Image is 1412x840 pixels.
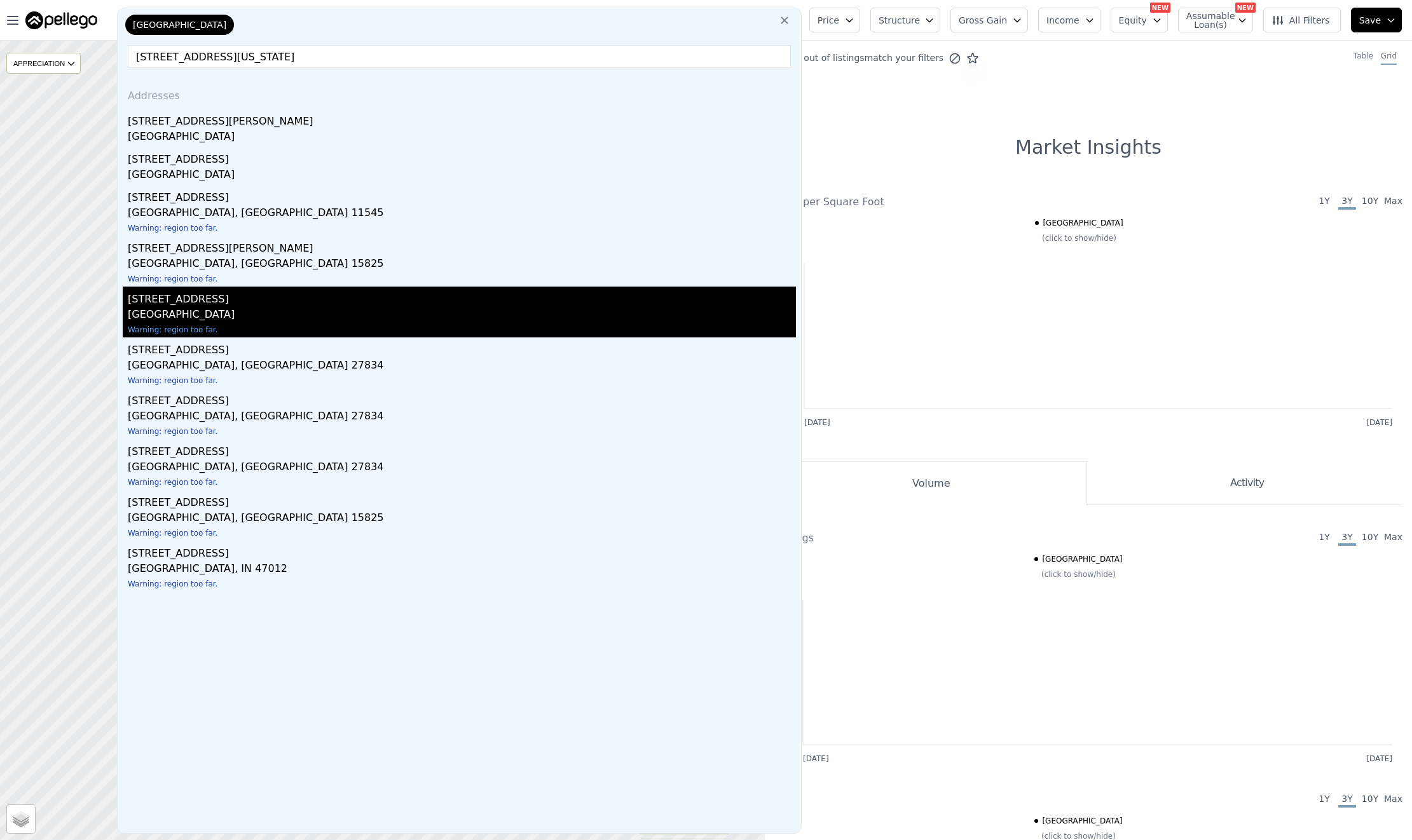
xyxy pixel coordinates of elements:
div: Sales [775,792,1088,808]
button: Income [1038,8,1100,32]
button: Volume [775,461,1087,505]
span: 3Y [1338,792,1356,808]
a: Layers [7,805,35,833]
div: [GEOGRAPHIC_DATA], [GEOGRAPHIC_DATA] 11545 [128,205,796,223]
span: 10Y [1361,792,1379,808]
div: (click to show/hide) [765,569,1392,579]
input: Enter another location [128,45,791,68]
button: Structure [870,8,940,32]
span: 3Y [1338,194,1356,210]
img: Pellego [25,11,97,29]
div: Table [1354,51,1373,65]
span: [GEOGRAPHIC_DATA] [1043,218,1123,228]
span: 10Y [1361,194,1379,210]
div: [STREET_ADDRESS] [128,337,796,358]
div: [GEOGRAPHIC_DATA], [GEOGRAPHIC_DATA] 15825 [128,256,796,274]
span: [GEOGRAPHIC_DATA] [1042,816,1122,826]
div: [STREET_ADDRESS] [128,147,796,167]
button: Save [1351,8,1402,32]
span: 1Y [1315,531,1333,546]
div: [GEOGRAPHIC_DATA] [128,129,796,147]
div: NEW [1150,3,1170,13]
span: 1Y [1315,792,1333,808]
button: Price [809,8,860,32]
span: 3Y [1338,531,1356,546]
button: Activity [1087,461,1402,505]
div: Warning: region too far. [128,528,796,541]
div: Grid [1381,51,1397,65]
button: Equity [1111,8,1168,32]
span: Structure [879,14,919,27]
div: [STREET_ADDRESS] [128,490,796,510]
div: Addresses [123,78,796,109]
div: APPRECIATION [6,53,81,74]
text: [DATE] [1366,418,1392,427]
span: match your filters [865,51,944,64]
span: Gross Gain [959,14,1007,27]
button: Assumable Loan(s) [1178,8,1253,32]
span: Price [818,14,839,27]
div: [GEOGRAPHIC_DATA] [128,307,796,325]
div: [GEOGRAPHIC_DATA], [GEOGRAPHIC_DATA] 27834 [128,358,796,376]
span: All Filters [1271,14,1330,27]
span: [GEOGRAPHIC_DATA] [1042,554,1122,564]
span: Save [1359,14,1381,27]
div: Warning: region too far. [128,477,796,490]
h1: Market Insights [1015,136,1162,159]
span: Max [1384,792,1402,808]
div: [GEOGRAPHIC_DATA], IN 47012 [128,561,796,579]
span: 10Y [1361,531,1379,546]
button: Gross Gain [950,8,1028,32]
div: [GEOGRAPHIC_DATA], [GEOGRAPHIC_DATA] 27834 [128,459,796,477]
div: Warning: region too far. [128,274,796,287]
span: [GEOGRAPHIC_DATA] [133,18,226,31]
div: [GEOGRAPHIC_DATA], [GEOGRAPHIC_DATA] 27834 [128,409,796,426]
button: All Filters [1263,8,1341,32]
span: Assumable Loan(s) [1186,11,1227,29]
div: Warning: region too far. [128,376,796,388]
div: Price per Square Foot [775,194,1088,210]
span: Income [1046,14,1080,27]
span: Max [1384,531,1402,546]
div: NEW [1235,3,1256,13]
div: Warning: region too far. [128,579,796,592]
div: [STREET_ADDRESS] [128,541,796,561]
div: [STREET_ADDRESS][PERSON_NAME] [128,236,796,256]
div: Warning: region too far. [128,223,796,236]
div: (click to show/hide) [766,233,1392,243]
span: 1Y [1315,194,1333,210]
div: [STREET_ADDRESS] [128,388,796,409]
div: [STREET_ADDRESS] [128,287,796,307]
div: [STREET_ADDRESS][PERSON_NAME] [128,109,796,129]
div: [GEOGRAPHIC_DATA] [128,167,796,185]
div: [GEOGRAPHIC_DATA], [GEOGRAPHIC_DATA] 15825 [128,510,796,528]
div: Listings [775,531,1088,546]
text: [DATE] [803,754,829,763]
span: Max [1384,194,1402,210]
div: [STREET_ADDRESS] [128,185,796,205]
span: Equity [1119,14,1147,27]
div: [STREET_ADDRESS] [128,439,796,459]
div: out of listings [765,51,979,65]
div: Warning: region too far. [128,325,796,337]
text: [DATE] [1366,754,1392,763]
div: Warning: region too far. [128,426,796,439]
text: [DATE] [804,418,830,427]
